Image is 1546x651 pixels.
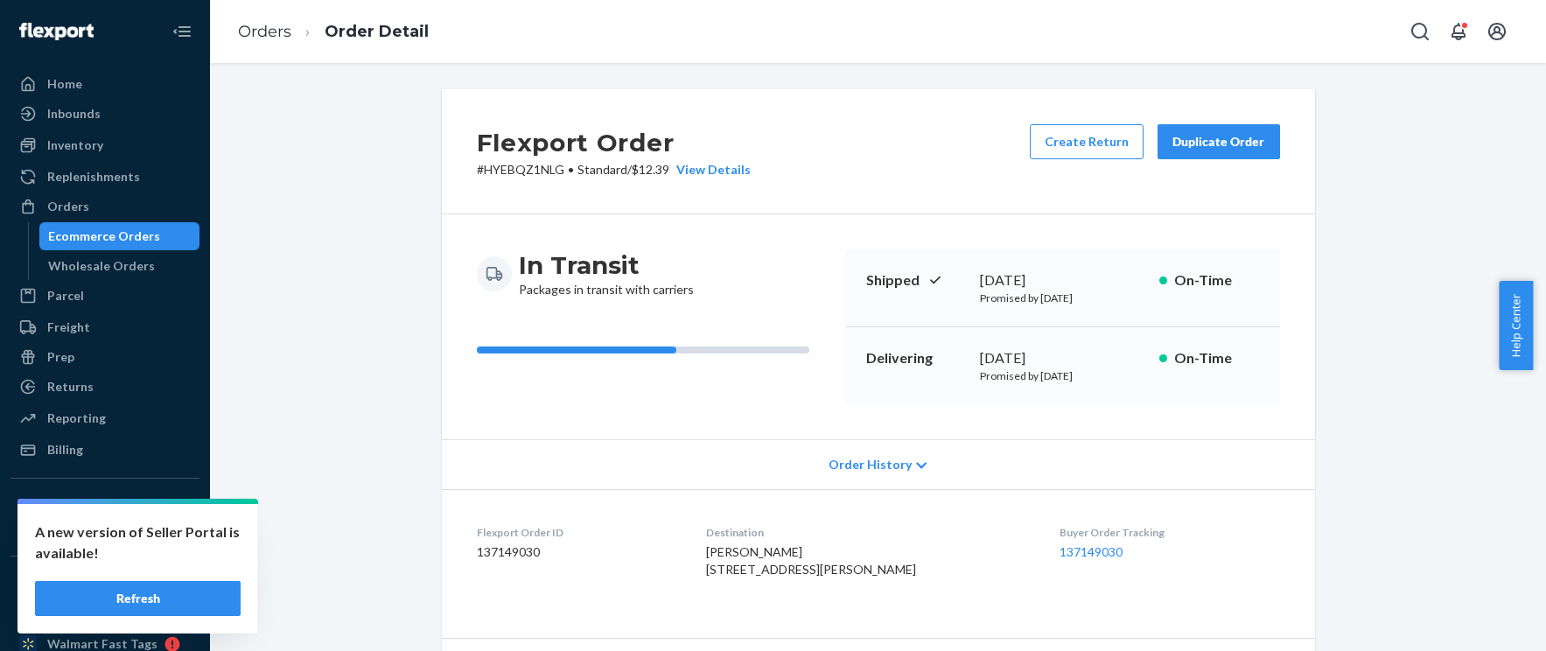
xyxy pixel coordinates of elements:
div: Inbounds [47,105,101,122]
div: Integrations [47,498,121,515]
div: Home [47,75,82,93]
div: Inventory [47,136,103,154]
div: Parcel [47,287,84,304]
a: Inbounds [10,100,199,128]
a: Reporting [10,404,199,432]
div: Prep [47,348,74,366]
a: eBay Fast Tags [10,600,199,628]
p: On-Time [1174,270,1259,290]
span: Standard [577,162,627,177]
div: [DATE] [980,348,1145,368]
dt: Buyer Order Tracking [1060,525,1280,540]
div: Ecommerce Orders [48,227,160,245]
a: Prep [10,343,199,371]
button: View Details [669,161,751,178]
button: Close Navigation [164,14,199,49]
button: Integrations [10,493,199,521]
a: Parcel [10,282,199,310]
p: # HYEBQZ1NLG / $12.39 [477,161,751,178]
span: Order History [829,456,912,473]
div: Replenishments [47,168,140,185]
a: Order Detail [325,22,429,41]
a: Ecommerce Orders [39,222,200,250]
button: Help Center [1499,281,1533,370]
a: Orders [10,192,199,220]
dd: 137149030 [477,543,679,561]
button: Open account menu [1480,14,1515,49]
ol: breadcrumbs [224,6,443,58]
button: Refresh [35,581,241,616]
button: Open Search Box [1403,14,1438,49]
p: Promised by [DATE] [980,368,1145,383]
button: Duplicate Order [1158,124,1280,159]
a: Wholesale Orders [39,252,200,280]
p: On-Time [1174,348,1259,368]
p: Promised by [DATE] [980,290,1145,305]
a: Billing [10,436,199,464]
h3: In Transit [519,249,694,281]
a: Orders [238,22,291,41]
div: Orders [47,198,89,215]
p: A new version of Seller Portal is available! [35,521,241,563]
a: Freight [10,313,199,341]
button: Open notifications [1441,14,1476,49]
a: Replenishments [10,163,199,191]
p: Shipped [866,270,966,290]
div: Duplicate Order [1172,133,1265,150]
dt: Flexport Order ID [477,525,679,540]
div: Billing [47,441,83,458]
a: Inventory [10,131,199,159]
button: Fast Tags [10,570,199,598]
div: Packages in transit with carriers [519,249,694,298]
a: 137149030 [1060,544,1123,559]
h2: Flexport Order [477,124,751,161]
button: Create Return [1030,124,1144,159]
div: Reporting [47,409,106,427]
a: Returns [10,373,199,401]
div: [DATE] [980,270,1145,290]
span: [PERSON_NAME] [STREET_ADDRESS][PERSON_NAME] [706,544,916,577]
div: Returns [47,378,94,395]
a: Add Integration [10,528,199,549]
div: Freight [47,318,90,336]
img: Flexport logo [19,23,94,40]
div: Wholesale Orders [48,257,155,275]
span: • [568,162,574,177]
a: Home [10,70,199,98]
p: Delivering [866,348,966,368]
dt: Destination [706,525,1032,540]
